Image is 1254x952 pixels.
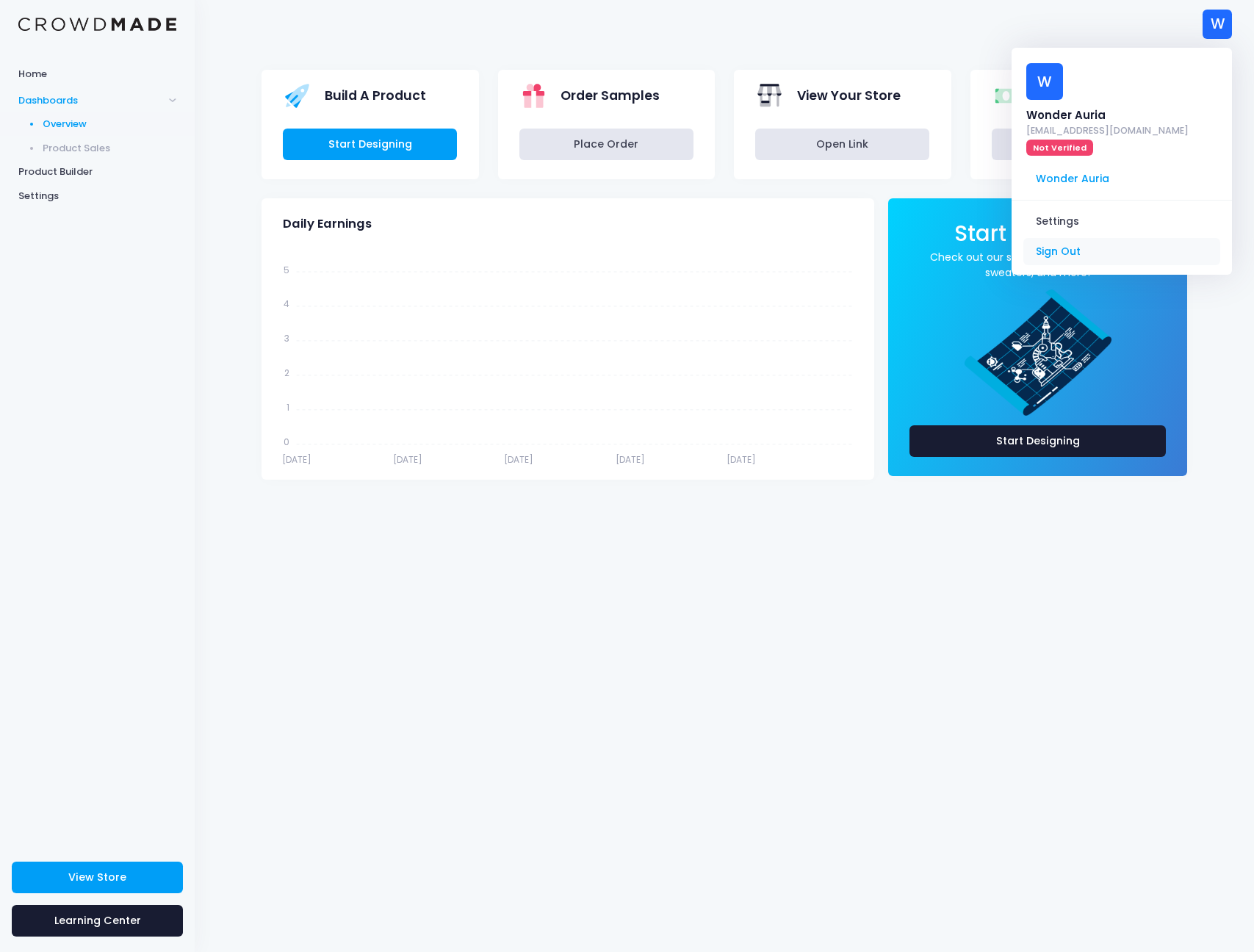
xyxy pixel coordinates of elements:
a: Sign Out [1023,238,1220,266]
span: Order Samples [561,86,660,105]
div: Wonder Auria [1026,107,1189,123]
img: Logo [18,18,176,32]
a: Open Link [755,129,929,160]
span: Learning Center [54,913,141,928]
tspan: 1 [287,401,289,414]
span: Dashboards [18,93,164,108]
tspan: 4 [284,297,289,310]
tspan: [DATE] [282,453,311,466]
div: W [1203,10,1232,39]
span: Wonder Auria [1023,165,1220,192]
div: W [1026,63,1063,100]
a: Start Designing [954,231,1122,245]
tspan: 0 [284,436,289,448]
a: Start Designing [283,129,457,160]
span: Start Designing [954,218,1122,248]
span: Settings [18,189,176,203]
tspan: 2 [284,367,289,379]
a: Finish Setup [992,129,1166,160]
a: Start Designing [909,425,1166,457]
tspan: [DATE] [393,453,422,466]
span: Home [18,67,176,82]
a: Place Order [519,129,693,160]
tspan: [DATE] [616,453,645,466]
a: View Store [12,862,183,893]
span: Build A Product [325,86,426,105]
span: View Store [68,870,126,884]
span: Product Sales [43,141,177,156]
span: Overview [43,117,177,131]
span: Not Verified [1026,140,1094,156]
tspan: 5 [284,263,289,275]
span: View Your Store [797,86,901,105]
a: [EMAIL_ADDRESS][DOMAIN_NAME] Not Verified [1026,124,1189,156]
tspan: [DATE] [504,453,533,466]
tspan: 3 [284,332,289,345]
a: Learning Center [12,905,183,937]
a: Settings [1023,207,1220,235]
a: Check out our selection of shirts, hoodies, sweaters, and more! [909,250,1166,281]
span: Daily Earnings [283,217,372,231]
tspan: [DATE] [727,453,756,466]
span: Product Builder [18,165,176,179]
